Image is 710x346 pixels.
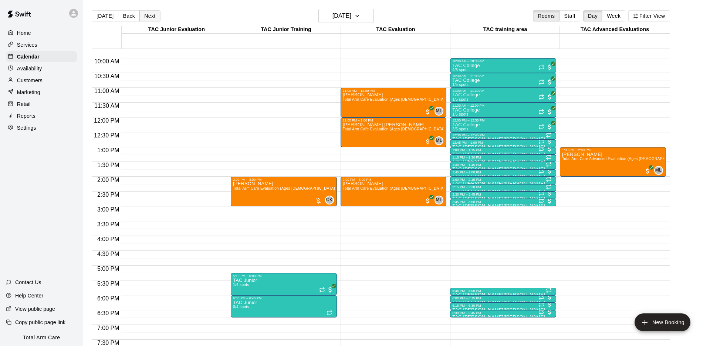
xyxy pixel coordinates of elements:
[424,138,432,145] span: All customers have paid
[546,145,553,153] span: All customers have paid
[343,127,449,131] span: Total Arm Care Evaluation (Ages [DEMOGRAPHIC_DATA]+)
[95,266,121,272] span: 5:00 PM
[450,73,556,88] div: 10:30 AM – 11:00 AM: TAC College
[450,88,556,103] div: 11:00 AM – 11:30 AM: TAC College
[538,146,544,152] span: Recurring event
[6,87,77,98] a: Marketing
[122,26,231,33] div: TAC Junior Evaluation
[562,148,664,152] div: 1:00 PM – 2:00 PM
[318,9,374,23] button: [DATE]
[15,319,65,326] p: Copy public page link
[452,59,554,63] div: 10:00 AM – 10:30 AM
[452,97,469,102] span: 1/5 spots filled
[17,77,43,84] p: Customers
[6,75,77,86] a: Customers
[6,63,77,74] div: Availability
[95,221,121,227] span: 3:30 PM
[452,89,554,93] div: 11:00 AM – 11:30 AM
[15,305,55,313] p: View public page
[452,83,469,87] span: 1/5 spots filled
[546,93,553,101] span: All customers have paid
[546,293,553,301] span: All customers have paid
[452,163,554,167] div: 1:30 PM – 1:45 PM
[15,279,41,286] p: Contact Us
[546,108,553,116] span: All customers have paid
[328,196,334,204] span: Collin Kiernan
[538,294,544,300] span: Recurring event
[92,58,121,64] span: 10:00 AM
[450,117,556,132] div: 12:00 PM – 12:30 PM: TAC College
[546,184,552,190] span: Recurring event
[546,123,553,130] span: All customers have paid
[435,196,443,204] div: Mike Lembo
[450,169,556,177] div: 1:45 PM – 2:00 PM: TAC Tom/Mike
[657,166,663,175] span: Mike Lembo
[332,11,351,21] h6: [DATE]
[139,10,160,21] button: Next
[538,124,544,130] span: Recurring event
[450,154,556,162] div: 1:15 PM – 1:30 PM: TAC Tom/Mike
[538,190,544,196] span: Recurring event
[343,186,449,190] span: Total Arm Care Evaluation (Ages [DEMOGRAPHIC_DATA]+)
[546,79,553,86] span: All customers have paid
[546,190,553,197] span: All customers have paid
[450,192,556,199] div: 2:30 PM – 2:45 PM: TAC Tom/Mike
[95,310,121,316] span: 6:30 PM
[231,26,341,33] div: TAC Junior Training
[437,107,443,116] span: Mike Lembo
[95,280,121,287] span: 5:30 PM
[424,197,432,204] span: All customers have paid
[6,122,77,133] a: Settings
[92,88,121,94] span: 11:00 AM
[95,206,121,213] span: 3:00 PM
[452,104,554,107] div: 11:30 AM – 12:00 PM
[23,334,60,342] p: Total Arm Care
[6,51,77,62] a: Calendar
[450,147,556,154] div: 1:00 PM – 1:15 PM: TAC Tom/Mike
[452,178,554,182] div: 2:00 PM – 2:15 PM
[92,103,121,109] span: 11:30 AM
[95,295,121,302] span: 6:00 PM
[233,283,249,287] span: 1/4 spots filled
[325,196,334,204] div: Collin Kiernan
[17,29,31,37] p: Home
[538,168,544,174] span: Recurring event
[341,88,447,117] div: 11:00 AM – 12:00 PM: nick erminio
[327,310,332,316] span: Recurring event
[6,110,77,122] div: Reports
[546,176,552,182] span: Recurring event
[538,139,544,144] span: Recurring event
[343,119,444,122] div: 12:00 PM – 1:00 PM
[533,10,559,21] button: Rooms
[452,127,469,131] span: 3/5 spots filled
[538,109,544,115] span: Recurring event
[450,177,556,184] div: 2:00 PM – 2:15 PM: TAC Tom/Mike
[450,132,556,140] div: 12:30 PM – 12:45 PM: TAC Tom/Mike
[628,10,670,21] button: Filter View
[6,39,77,50] a: Services
[450,103,556,117] div: 11:30 AM – 12:00 PM: TAC College
[95,147,121,153] span: 1:00 PM
[231,295,337,317] div: 6:00 PM – 6:45 PM: TAC Junior
[436,107,442,115] span: ML
[6,99,77,110] a: Retail
[95,251,121,257] span: 4:30 PM
[6,27,77,39] div: Home
[341,177,447,206] div: 2:00 PM – 3:00 PM: Jace LOEB
[450,295,556,303] div: 6:00 PM – 6:15 PM: TAC Todd/Brad
[450,26,560,33] div: TAC training area
[92,117,121,124] span: 12:00 PM
[546,308,553,316] span: All customers have paid
[546,132,552,138] span: Recurring event
[343,89,444,93] div: 11:00 AM – 12:00 PM
[319,287,325,293] span: Recurring event
[546,167,553,175] span: All customers have paid
[95,340,121,346] span: 7:30 PM
[452,141,554,144] div: 12:45 PM – 1:00 PM
[231,273,337,295] div: 5:15 PM – 6:00 PM: TAC Junior
[560,26,669,33] div: TAC Advanced Evaluations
